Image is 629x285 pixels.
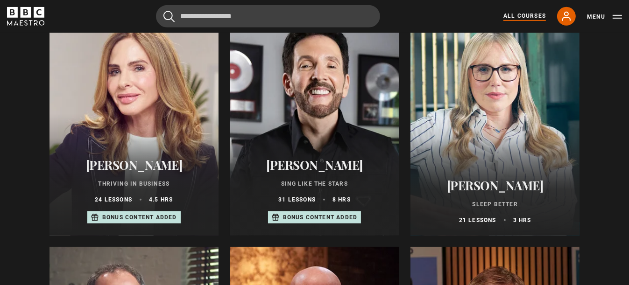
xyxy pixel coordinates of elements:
[241,180,388,188] p: Sing Like the Stars
[61,158,208,172] h2: [PERSON_NAME]
[156,5,380,28] input: Search
[283,213,358,222] p: Bonus content added
[241,158,388,172] h2: [PERSON_NAME]
[587,12,622,21] button: Toggle navigation
[61,180,208,188] p: Thriving in Business
[513,216,531,224] p: 3 hrs
[459,216,496,224] p: 21 lessons
[149,195,173,204] p: 4.5 hrs
[410,12,580,236] a: [PERSON_NAME] Sleep Better 21 lessons 3 hrs
[422,178,569,193] h2: [PERSON_NAME]
[7,7,44,26] svg: BBC Maestro
[163,11,175,22] button: Submit the search query
[503,12,546,21] a: All Courses
[95,195,132,204] p: 24 lessons
[278,195,316,204] p: 31 lessons
[102,213,177,222] p: Bonus content added
[230,12,399,236] a: [PERSON_NAME] Sing Like the Stars 31 lessons 8 hrs Bonus content added
[332,195,351,204] p: 8 hrs
[49,12,219,236] a: [PERSON_NAME] Thriving in Business 24 lessons 4.5 hrs Bonus content added
[422,200,569,209] p: Sleep Better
